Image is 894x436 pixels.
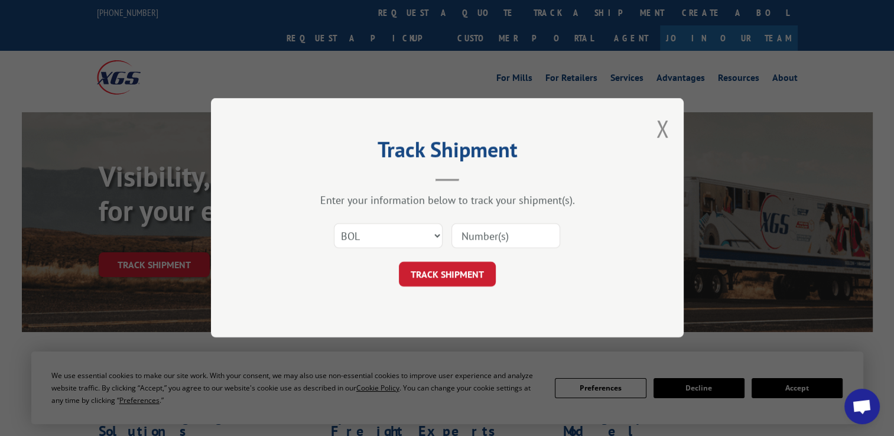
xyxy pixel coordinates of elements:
[656,113,669,144] button: Close modal
[844,389,880,424] div: Open chat
[270,194,625,207] div: Enter your information below to track your shipment(s).
[451,224,560,249] input: Number(s)
[270,141,625,164] h2: Track Shipment
[399,262,496,287] button: TRACK SHIPMENT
